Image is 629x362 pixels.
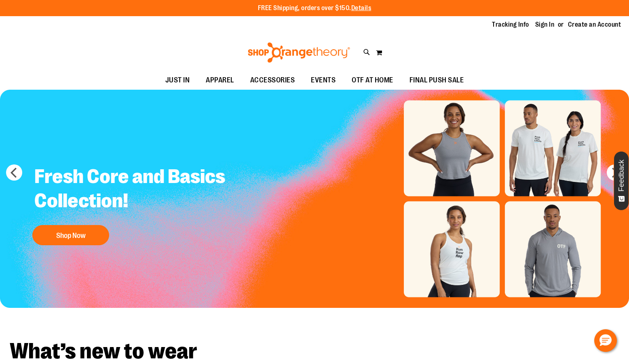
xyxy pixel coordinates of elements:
[157,71,198,90] a: JUST IN
[28,158,244,249] a: Fresh Core and Basics Collection! Shop Now
[32,225,109,245] button: Shop Now
[165,71,190,89] span: JUST IN
[401,71,472,90] a: FINAL PUSH SALE
[618,160,625,192] span: Feedback
[242,71,303,90] a: ACCESSORIES
[535,20,555,29] a: Sign In
[247,42,351,63] img: Shop Orangetheory
[351,4,371,12] a: Details
[258,4,371,13] p: FREE Shipping, orders over $150.
[607,164,623,181] button: next
[344,71,401,90] a: OTF AT HOME
[311,71,336,89] span: EVENTS
[198,71,242,90] a: APPAREL
[206,71,234,89] span: APPAREL
[28,158,244,221] h2: Fresh Core and Basics Collection!
[352,71,393,89] span: OTF AT HOME
[250,71,295,89] span: ACCESSORIES
[409,71,464,89] span: FINAL PUSH SALE
[568,20,621,29] a: Create an Account
[303,71,344,90] a: EVENTS
[614,151,629,210] button: Feedback - Show survey
[6,164,22,181] button: prev
[594,329,617,352] button: Hello, have a question? Let’s chat.
[492,20,529,29] a: Tracking Info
